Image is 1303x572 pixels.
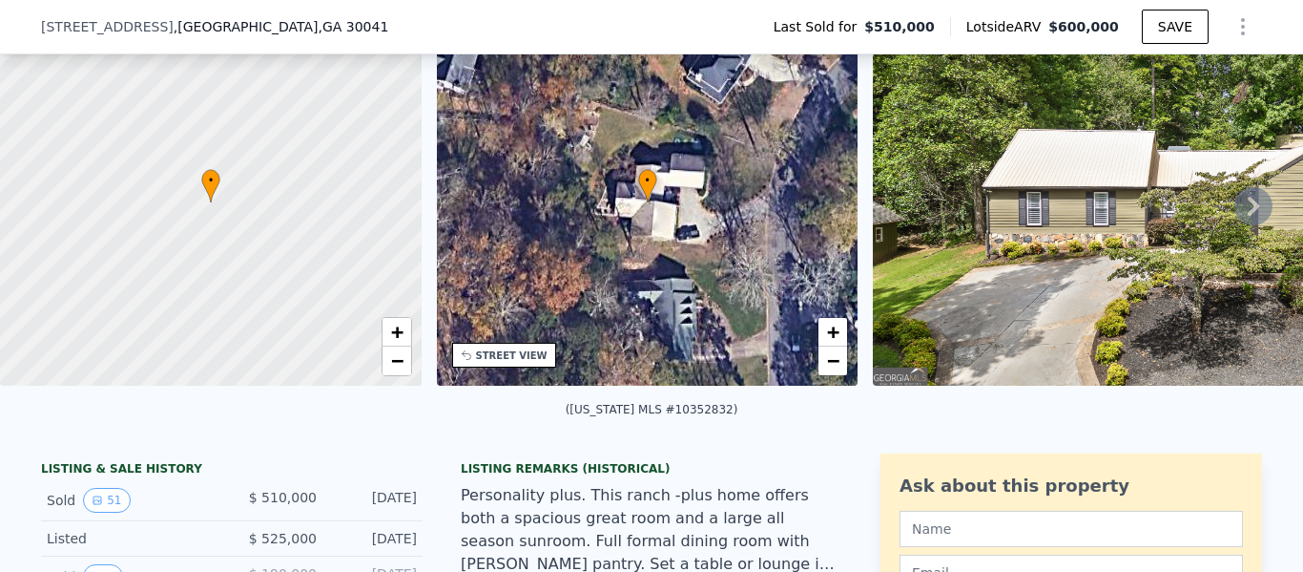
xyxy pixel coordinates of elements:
[1224,8,1262,46] button: Show Options
[383,347,411,375] a: Zoom out
[900,473,1243,499] div: Ask about this property
[864,17,935,36] span: $510,000
[332,488,417,513] div: [DATE]
[249,531,317,546] span: $ 525,000
[476,349,548,363] div: STREET VIEW
[1048,19,1119,34] span: $600,000
[818,347,847,375] a: Zoom out
[41,17,174,36] span: [STREET_ADDRESS]
[818,318,847,347] a: Zoom in
[41,461,423,480] div: LISTING & SALE HISTORY
[1142,10,1209,44] button: SAVE
[383,318,411,347] a: Zoom in
[318,19,388,34] span: , GA 30041
[249,490,317,505] span: $ 510,000
[390,320,403,344] span: +
[900,511,1243,547] input: Name
[174,17,389,36] span: , [GEOGRAPHIC_DATA]
[827,349,839,372] span: −
[47,488,217,513] div: Sold
[461,461,842,477] div: Listing Remarks (Historical)
[966,17,1048,36] span: Lotside ARV
[774,17,865,36] span: Last Sold for
[201,169,220,202] div: •
[827,320,839,344] span: +
[638,169,657,202] div: •
[332,529,417,548] div: [DATE]
[638,172,657,189] span: •
[201,172,220,189] span: •
[47,529,217,548] div: Listed
[566,403,738,416] div: ([US_STATE] MLS #10352832)
[83,488,130,513] button: View historical data
[390,349,403,372] span: −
